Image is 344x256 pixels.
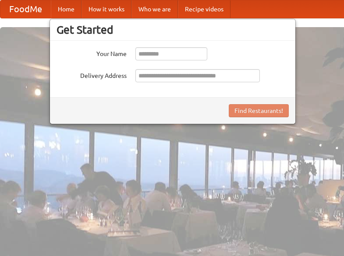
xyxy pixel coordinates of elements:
[131,0,178,18] a: Who we are
[57,47,127,58] label: Your Name
[82,0,131,18] a: How it works
[51,0,82,18] a: Home
[229,104,289,117] button: Find Restaurants!
[57,69,127,80] label: Delivery Address
[178,0,231,18] a: Recipe videos
[0,0,51,18] a: FoodMe
[57,23,289,36] h3: Get Started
